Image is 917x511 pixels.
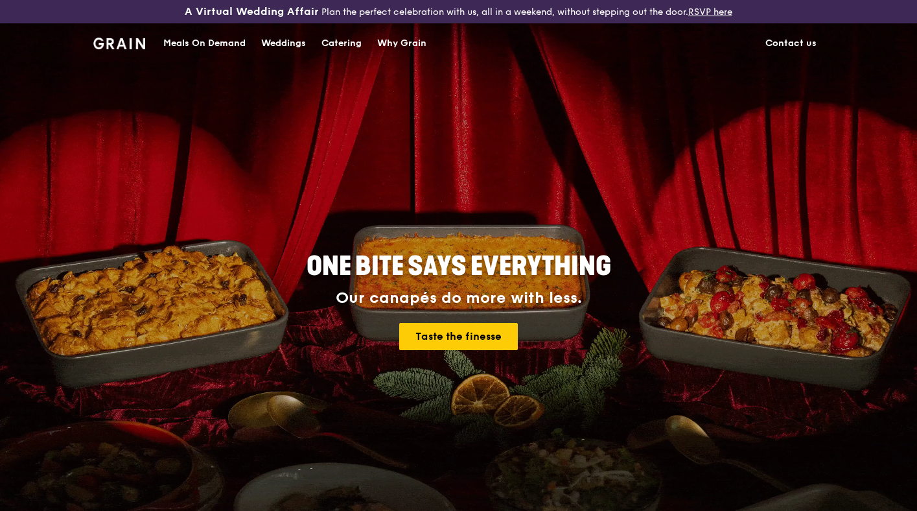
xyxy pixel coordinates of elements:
[307,251,611,282] span: ONE BITE SAYS EVERYTHING
[226,289,692,307] div: Our canapés do more with less.
[93,23,146,62] a: GrainGrain
[321,24,362,63] div: Catering
[163,24,246,63] div: Meals On Demand
[758,24,824,63] a: Contact us
[93,38,146,49] img: Grain
[314,24,369,63] a: Catering
[399,323,518,350] a: Taste the finesse
[377,24,426,63] div: Why Grain
[369,24,434,63] a: Why Grain
[688,6,732,18] a: RSVP here
[261,24,306,63] div: Weddings
[185,5,319,18] h3: A Virtual Wedding Affair
[153,5,764,18] div: Plan the perfect celebration with us, all in a weekend, without stepping out the door.
[253,24,314,63] a: Weddings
